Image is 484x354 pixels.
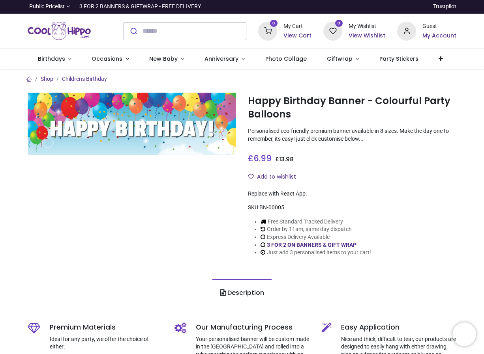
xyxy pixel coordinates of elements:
[279,155,294,163] span: 13.98
[261,249,371,257] li: Just add 3 personalised items to your cart!
[335,20,343,27] sup: 0
[261,233,371,241] li: Express Delivery Available
[149,55,178,63] span: New Baby
[422,32,456,40] a: My Account
[38,55,65,63] span: Birthdays
[270,20,278,27] sup: 0
[82,49,139,69] a: Occasions
[29,3,65,11] span: Public Pricelist
[349,22,385,30] div: My Wishlist
[248,174,254,179] i: Add to wishlist
[194,49,255,69] a: Anniversary
[41,76,53,82] a: Shop
[253,153,272,164] span: 6.99
[349,32,385,40] a: View Wishlist
[422,22,456,30] div: Guest
[433,3,456,11] a: Trustpilot
[258,27,277,34] a: 0
[323,27,342,34] a: 0
[124,22,143,40] button: Submit
[452,322,476,346] iframe: Brevo live chat
[248,170,303,184] button: Add to wishlistAdd to wishlist
[204,55,238,63] span: Anniversary
[28,20,91,42] a: Logo of Cool Hippo
[341,322,456,332] h5: Easy Application
[259,204,284,211] span: BN-00005
[50,335,163,351] p: Ideal for any party, we offer the choice of either:
[261,218,371,226] li: Free Standard Tracked Delivery
[28,3,70,11] a: Public Pricelist
[248,190,456,198] div: Replace with React App.
[212,279,271,307] a: Description
[50,322,163,332] h5: Premium Materials
[248,94,456,121] h1: Happy Birthday Banner - Colourful Party Balloons
[139,49,195,69] a: New Baby
[28,93,236,155] img: Happy Birthday Banner - Colourful Party Balloons
[265,55,307,63] span: Photo Collage
[248,204,456,212] div: SKU:
[196,322,310,332] h5: Our Manufacturing Process
[248,127,456,143] p: Personalised eco-friendly premium banner available in 8 sizes. Make the day one to remember, its ...
[275,155,294,163] span: £
[261,225,371,233] li: Order by 11am, same day dispatch
[317,49,369,69] a: Giftwrap
[79,3,201,11] div: 3 FOR 2 BANNERS & GIFTWRAP - FREE DELIVERY
[248,153,272,164] span: £
[62,76,107,82] a: Childrens Birthday
[379,55,418,63] span: Party Stickers
[283,32,311,40] a: View Cart
[327,55,353,63] span: Giftwrap
[92,55,122,63] span: Occasions
[28,49,82,69] a: Birthdays
[267,242,356,248] a: 3 FOR 2 ON BANNERS & GIFT WRAP
[28,20,91,42] img: Cool Hippo
[283,22,311,30] div: My Cart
